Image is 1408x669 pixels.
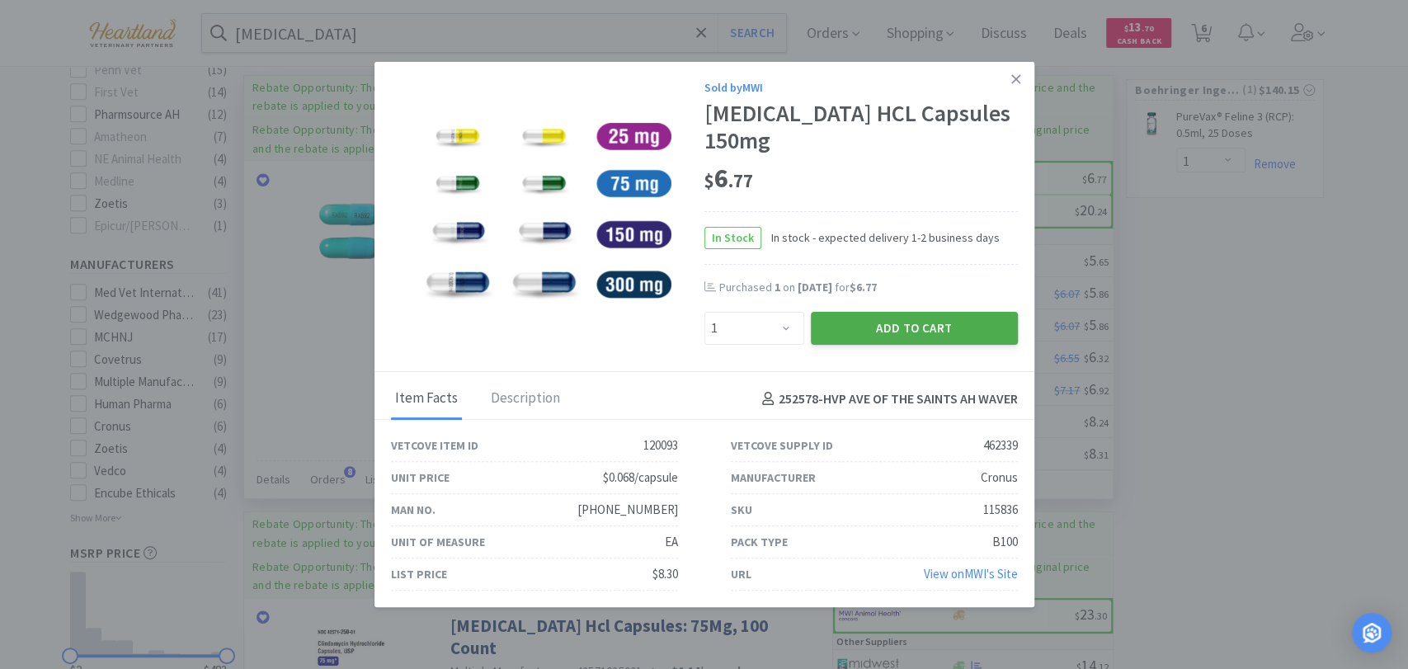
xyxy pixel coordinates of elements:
span: . 77 [728,169,753,192]
div: Vetcove Supply ID [731,436,833,455]
div: Item Facts [391,379,462,420]
div: 120093 [643,436,678,455]
a: View onMWI's Site [924,566,1018,582]
span: 1 [775,280,780,294]
div: 462339 [983,436,1018,455]
span: 6 [704,162,753,195]
div: Description [487,379,564,420]
span: $ [704,169,714,192]
div: Pack Type [731,533,788,551]
div: List Price [391,565,447,583]
div: Manufacturer [731,469,816,487]
div: Sold by MWI [704,78,1018,97]
div: Vetcove Item ID [391,436,478,455]
div: Cronus [981,468,1018,488]
span: In Stock [705,228,761,248]
div: Unit of Measure [391,533,485,551]
div: Open Intercom Messenger [1352,613,1392,653]
button: Add to Cart [811,312,1018,345]
div: Unit Price [391,469,450,487]
div: Man No. [391,501,436,519]
span: In stock - expected delivery 1-2 business days [761,228,1000,247]
span: $6.77 [850,280,877,294]
div: $8.30 [652,564,678,584]
div: Purchased on for [719,280,1018,296]
span: [DATE] [798,280,832,294]
h4: 252578 - HVP AVE OF THE SAINTS AH WAVER [756,389,1018,410]
div: SKU [731,501,752,519]
div: [PHONE_NUMBER] [577,500,678,520]
div: 115836 [983,500,1018,520]
img: a7e8db5819294adba29a26c7136aeb09_462339.png [424,123,671,300]
div: URL [731,565,751,583]
div: B100 [992,532,1018,552]
div: [MEDICAL_DATA] HCL Capsules 150mg [704,100,1018,155]
div: EA [665,532,678,552]
div: $0.068/capsule [603,468,678,488]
